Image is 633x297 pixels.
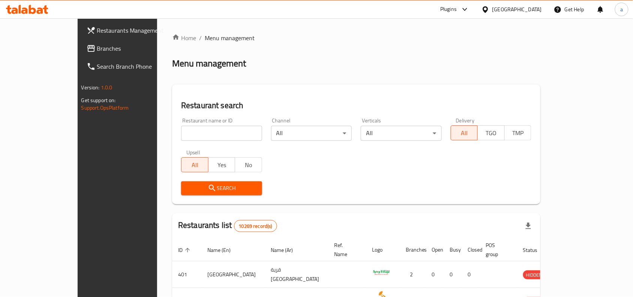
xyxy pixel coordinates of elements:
div: All [361,126,442,141]
button: TMP [504,125,532,140]
span: HIDDEN [523,271,546,279]
th: Busy [444,238,462,261]
button: Search [181,181,262,195]
div: [GEOGRAPHIC_DATA] [492,5,542,14]
th: Logo [366,238,400,261]
h2: Menu management [172,57,246,69]
span: Branches [97,44,177,53]
span: Yes [211,160,232,170]
label: Upsell [186,150,200,155]
a: Home [172,33,196,42]
span: Version: [81,83,100,92]
div: Total records count [234,220,277,232]
li: / [199,33,202,42]
td: 0 [444,261,462,288]
span: Search [187,184,256,193]
a: Branches [81,39,183,57]
a: Restaurants Management [81,21,183,39]
button: No [235,157,262,172]
span: Get support on: [81,95,116,105]
span: All [454,128,475,139]
td: 2 [400,261,426,288]
span: a [620,5,623,14]
span: POS group [486,241,508,259]
a: Search Branch Phone [81,57,183,75]
span: 10269 record(s) [234,223,277,230]
a: Support.OpsPlatform [81,103,129,113]
span: 1.0.0 [101,83,112,92]
td: 0 [426,261,444,288]
div: Plugins [440,5,457,14]
h2: Restaurants list [178,220,277,232]
span: Menu management [205,33,255,42]
span: Name (En) [207,246,240,255]
span: TMP [508,128,529,139]
th: Open [426,238,444,261]
th: Branches [400,238,426,261]
button: Yes [208,157,235,172]
th: Closed [462,238,480,261]
span: Restaurants Management [97,26,177,35]
img: Spicy Village [372,264,391,282]
span: Name (Ar) [271,246,303,255]
h2: Restaurant search [181,100,531,111]
button: TGO [477,125,505,140]
span: Ref. Name [334,241,357,259]
span: Status [523,246,547,255]
label: Delivery [456,118,475,123]
input: Search for restaurant name or ID.. [181,126,262,141]
div: All [271,126,352,141]
td: [GEOGRAPHIC_DATA] [201,261,265,288]
span: Search Branch Phone [97,62,177,71]
td: 401 [172,261,201,288]
span: ID [178,246,192,255]
div: Export file [519,217,537,235]
div: HIDDEN [523,270,546,279]
button: All [451,125,478,140]
span: All [184,160,205,170]
button: All [181,157,208,172]
td: قرية [GEOGRAPHIC_DATA] [265,261,328,288]
td: 0 [462,261,480,288]
nav: breadcrumb [172,33,540,42]
span: No [238,160,259,170]
span: TGO [481,128,502,139]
